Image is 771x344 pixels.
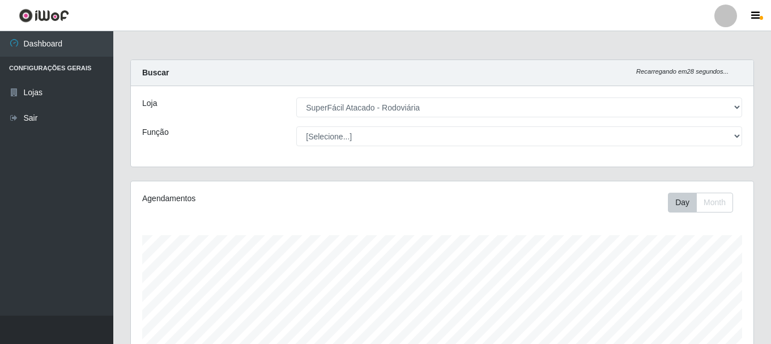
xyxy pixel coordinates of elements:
[668,193,733,213] div: First group
[696,193,733,213] button: Month
[668,193,697,213] button: Day
[142,97,157,109] label: Loja
[19,9,69,23] img: CoreUI Logo
[142,126,169,138] label: Função
[636,68,729,75] i: Recarregando em 28 segundos...
[142,68,169,77] strong: Buscar
[668,193,742,213] div: Toolbar with button groups
[142,193,382,205] div: Agendamentos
